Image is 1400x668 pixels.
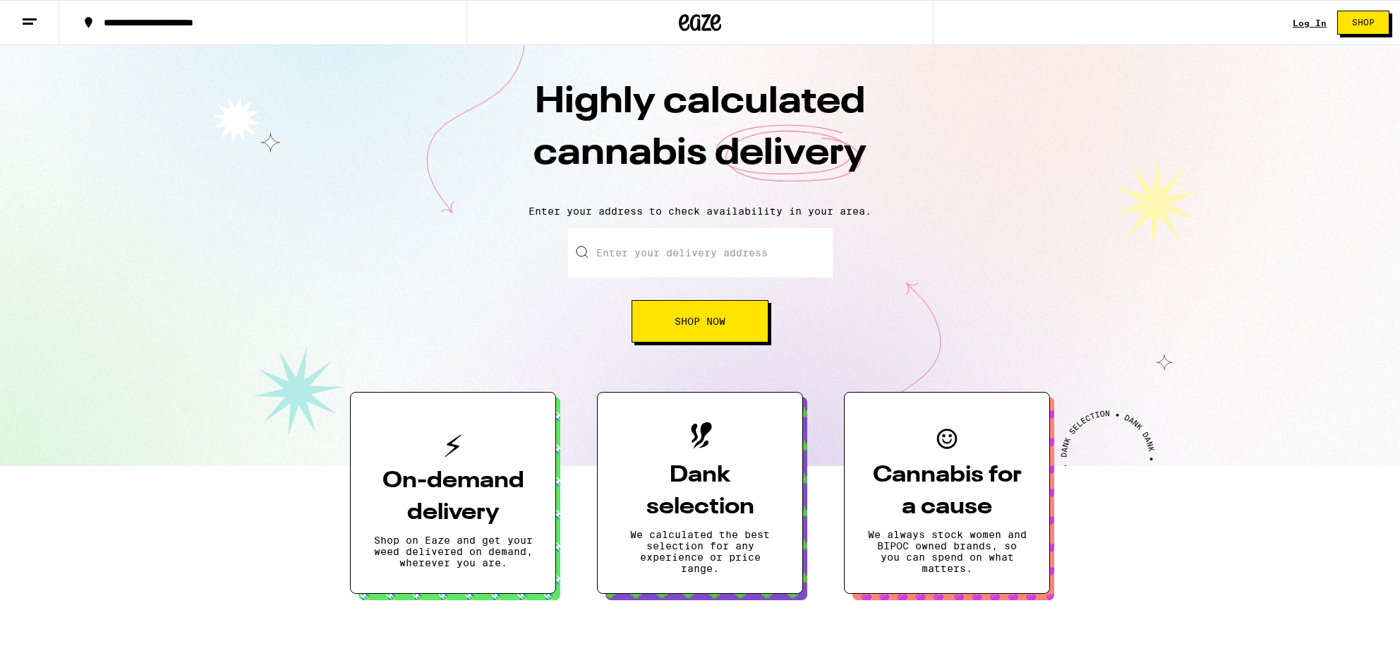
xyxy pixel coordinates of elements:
[373,535,533,568] p: Shop on Eaze and get your weed delivered on demand, wherever you are.
[1337,11,1389,35] button: Shop
[1293,18,1327,28] a: Log In
[568,228,833,278] input: Enter your delivery address
[1352,18,1375,27] span: Shop
[620,460,780,523] h3: Dank selection
[14,205,1386,217] p: Enter your address to check availability in your area.
[867,460,1027,523] h3: Cannabis for a cause
[632,300,768,342] button: Shop Now
[373,465,533,529] h3: On-demand delivery
[453,77,947,194] h1: Highly calculated cannabis delivery
[844,392,1050,594] button: Cannabis for a causeWe always stock women and BIPOC owned brands, so you can spend on what matters.
[867,529,1027,574] p: We always stock women and BIPOC owned brands, so you can spend on what matters.
[675,316,725,326] span: Shop Now
[597,392,803,594] button: Dank selectionWe calculated the best selection for any experience or price range.
[350,392,556,594] button: On-demand deliveryShop on Eaze and get your weed delivered on demand, wherever you are.
[1327,11,1400,35] a: Shop
[620,529,780,574] p: We calculated the best selection for any experience or price range.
